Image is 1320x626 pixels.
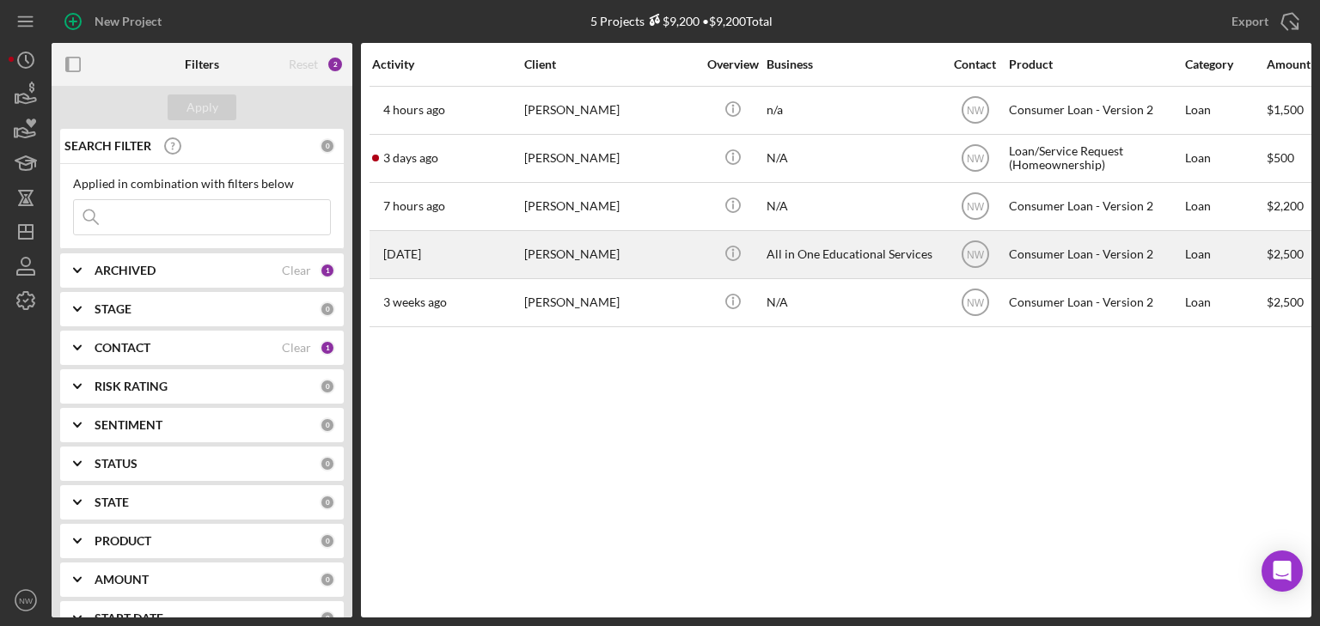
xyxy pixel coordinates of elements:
[9,583,43,617] button: NW
[1185,184,1265,229] div: Loan
[767,184,938,229] div: N/A
[1231,4,1268,39] div: Export
[282,264,311,277] div: Clear
[524,280,696,325] div: [PERSON_NAME]
[95,418,162,432] b: SENTIMENT
[1267,102,1304,117] span: $1,500
[1214,4,1311,39] button: Export
[1185,88,1265,133] div: Loan
[64,139,151,153] b: SEARCH FILTER
[320,379,335,394] div: 0
[1009,58,1181,71] div: Product
[1009,88,1181,133] div: Consumer Loan - Version 2
[767,88,938,133] div: n/a
[767,58,938,71] div: Business
[1185,232,1265,277] div: Loan
[289,58,318,71] div: Reset
[95,611,163,625] b: START DATE
[95,302,131,316] b: STAGE
[320,417,335,433] div: 0
[1262,550,1303,592] div: Open Intercom Messenger
[320,495,335,510] div: 0
[645,14,700,28] div: $9,200
[73,177,331,191] div: Applied in combination with filters below
[767,136,938,181] div: N/A
[383,103,445,117] time: 2025-09-03 17:09
[767,232,938,277] div: All in One Educational Services
[320,456,335,471] div: 0
[1267,198,1304,213] span: $2,200
[943,58,1007,71] div: Contact
[186,94,218,120] div: Apply
[524,88,696,133] div: [PERSON_NAME]
[1185,136,1265,181] div: Loan
[282,341,311,355] div: Clear
[524,136,696,181] div: [PERSON_NAME]
[95,573,149,586] b: AMOUNT
[52,4,179,39] button: New Project
[19,596,34,605] text: NW
[1009,232,1181,277] div: Consumer Loan - Version 2
[1009,280,1181,325] div: Consumer Loan - Version 2
[700,58,765,71] div: Overview
[372,58,522,71] div: Activity
[383,295,447,309] time: 2025-08-15 01:31
[1267,246,1304,261] span: $2,500
[967,153,985,165] text: NW
[95,534,151,548] b: PRODUCT
[95,264,156,277] b: ARCHIVED
[524,232,696,277] div: [PERSON_NAME]
[95,495,129,509] b: STATE
[1009,184,1181,229] div: Consumer Loan - Version 2
[168,94,236,120] button: Apply
[95,4,162,39] div: New Project
[967,105,985,117] text: NW
[383,247,421,261] time: 2025-08-21 22:48
[1185,280,1265,325] div: Loan
[320,611,335,626] div: 0
[1185,58,1265,71] div: Category
[320,533,335,549] div: 0
[320,263,335,278] div: 1
[95,380,168,393] b: RISK RATING
[967,249,985,261] text: NW
[95,457,137,471] b: STATUS
[1009,136,1181,181] div: Loan/Service Request (Homeownership)
[967,297,985,309] text: NW
[1267,150,1294,165] span: $500
[590,14,773,28] div: 5 Projects • $9,200 Total
[1267,295,1304,309] span: $2,500
[524,184,696,229] div: [PERSON_NAME]
[320,572,335,587] div: 0
[95,341,150,355] b: CONTACT
[383,199,445,213] time: 2025-09-03 15:01
[320,340,335,356] div: 1
[383,151,438,165] time: 2025-08-31 21:53
[320,138,335,154] div: 0
[524,58,696,71] div: Client
[327,56,344,73] div: 2
[767,280,938,325] div: N/A
[967,201,985,213] text: NW
[320,301,335,317] div: 0
[185,58,219,71] b: Filters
